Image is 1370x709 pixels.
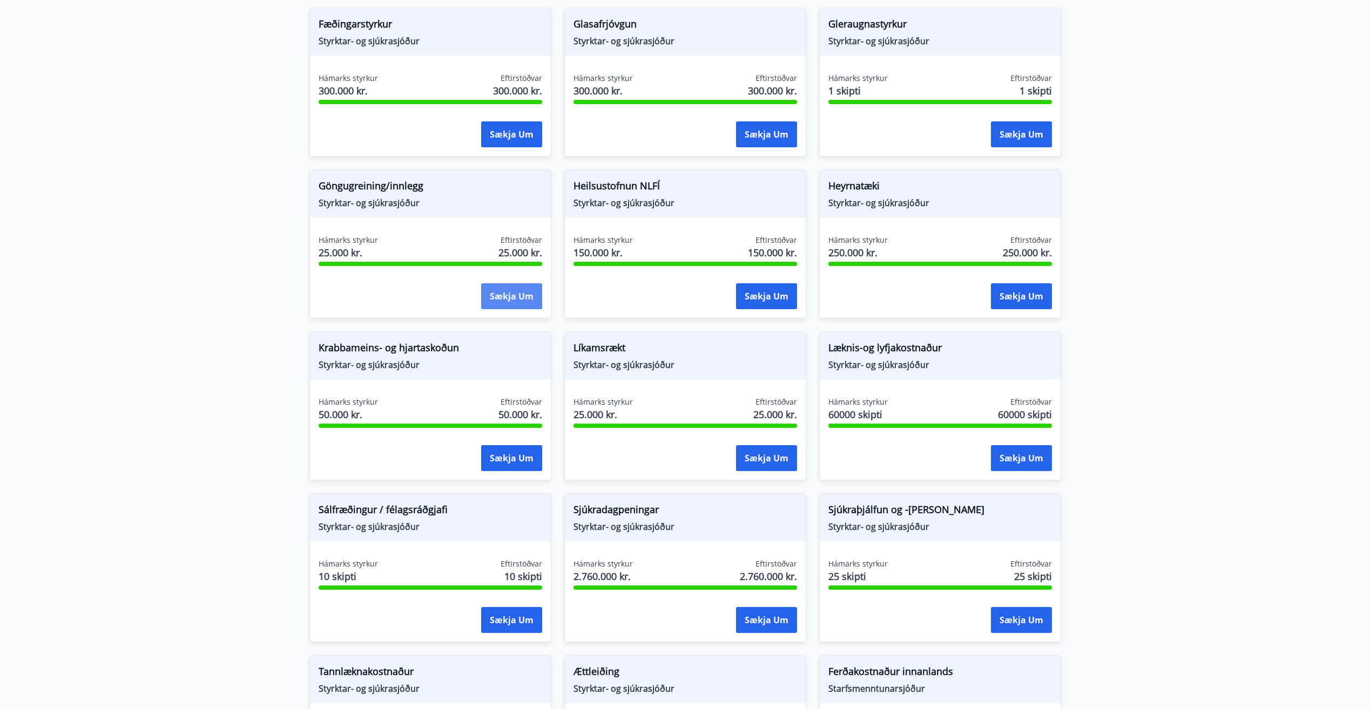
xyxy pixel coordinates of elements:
[319,73,378,84] span: Hámarks styrkur
[573,73,633,84] span: Hámarks styrkur
[573,35,797,47] span: Styrktar- og sjúkrasjóður
[501,235,542,246] span: Eftirstöðvar
[828,521,1052,533] span: Styrktar- og sjúkrasjóður
[736,121,797,147] button: Sækja um
[1010,397,1052,407] span: Eftirstöðvar
[1010,235,1052,246] span: Eftirstöðvar
[573,683,797,694] span: Styrktar- og sjúkrasjóður
[319,84,378,98] span: 300.000 kr.
[828,73,888,84] span: Hámarks styrkur
[481,283,542,309] button: Sækja um
[828,683,1052,694] span: Starfsmenntunarsjóður
[493,84,542,98] span: 300.000 kr.
[828,397,888,407] span: Hámarks styrkur
[573,340,797,359] span: Líkamsrækt
[319,235,378,246] span: Hámarks styrkur
[319,246,378,260] span: 25.000 kr.
[736,445,797,471] button: Sækja um
[498,246,542,260] span: 25.000 kr.
[319,197,542,209] span: Styrktar- og sjúkrasjóður
[481,121,542,147] button: Sækja um
[319,521,542,533] span: Styrktar- og sjúkrasjóður
[573,179,797,197] span: Heilsustofnun NLFÍ
[755,397,797,407] span: Eftirstöðvar
[573,407,633,421] span: 25.000 kr.
[991,121,1052,147] button: Sækja um
[501,73,542,84] span: Eftirstöðvar
[828,359,1052,371] span: Styrktar- og sjúkrasjóður
[740,569,797,583] span: 2.760.000 kr.
[1003,246,1052,260] span: 250.000 kr.
[319,664,542,683] span: Tannlæknakostnaður
[828,246,888,260] span: 250.000 kr.
[573,521,797,533] span: Styrktar- og sjúkrasjóður
[498,407,542,421] span: 50.000 kr.
[481,607,542,633] button: Sækja um
[319,683,542,694] span: Styrktar- og sjúkrasjóður
[991,445,1052,471] button: Sækja um
[319,179,542,197] span: Göngugreining/innlegg
[828,569,888,583] span: 25 skipti
[828,558,888,569] span: Hámarks styrkur
[828,664,1052,683] span: Ferðakostnaður innanlands
[481,445,542,471] button: Sækja um
[1014,569,1052,583] span: 25 skipti
[501,397,542,407] span: Eftirstöðvar
[828,35,1052,47] span: Styrktar- og sjúkrasjóður
[319,502,542,521] span: Sálfræðingur / félagsráðgjafi
[501,558,542,569] span: Eftirstöðvar
[748,246,797,260] span: 150.000 kr.
[991,607,1052,633] button: Sækja um
[1020,84,1052,98] span: 1 skipti
[319,17,542,35] span: Fæðingarstyrkur
[991,283,1052,309] button: Sækja um
[319,558,378,569] span: Hámarks styrkur
[755,73,797,84] span: Eftirstöðvar
[1010,73,1052,84] span: Eftirstöðvar
[828,197,1052,209] span: Styrktar- og sjúkrasjóður
[828,84,888,98] span: 1 skipti
[828,502,1052,521] span: Sjúkraþjálfun og -[PERSON_NAME]
[828,235,888,246] span: Hámarks styrkur
[755,235,797,246] span: Eftirstöðvar
[504,569,542,583] span: 10 skipti
[319,340,542,359] span: Krabbameins- og hjartaskoðun
[828,340,1052,359] span: Læknis-og lyfjakostnaður
[998,407,1052,421] span: 60000 skipti
[573,558,633,569] span: Hámarks styrkur
[319,397,378,407] span: Hámarks styrkur
[1010,558,1052,569] span: Eftirstöðvar
[573,84,633,98] span: 300.000 kr.
[573,17,797,35] span: Glasafrjóvgun
[573,502,797,521] span: Sjúkradagpeningar
[319,407,378,421] span: 50.000 kr.
[319,359,542,371] span: Styrktar- og sjúkrasjóður
[753,407,797,421] span: 25.000 kr.
[736,607,797,633] button: Sækja um
[573,664,797,683] span: Ættleiðing
[755,558,797,569] span: Eftirstöðvar
[828,407,888,421] span: 60000 skipti
[573,569,633,583] span: 2.760.000 kr.
[319,569,378,583] span: 10 skipti
[573,359,797,371] span: Styrktar- og sjúkrasjóður
[736,283,797,309] button: Sækja um
[573,397,633,407] span: Hámarks styrkur
[573,246,633,260] span: 150.000 kr.
[748,84,797,98] span: 300.000 kr.
[573,235,633,246] span: Hámarks styrkur
[828,179,1052,197] span: Heyrnatæki
[828,17,1052,35] span: Gleraugnastyrkur
[573,197,797,209] span: Styrktar- og sjúkrasjóður
[319,35,542,47] span: Styrktar- og sjúkrasjóður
